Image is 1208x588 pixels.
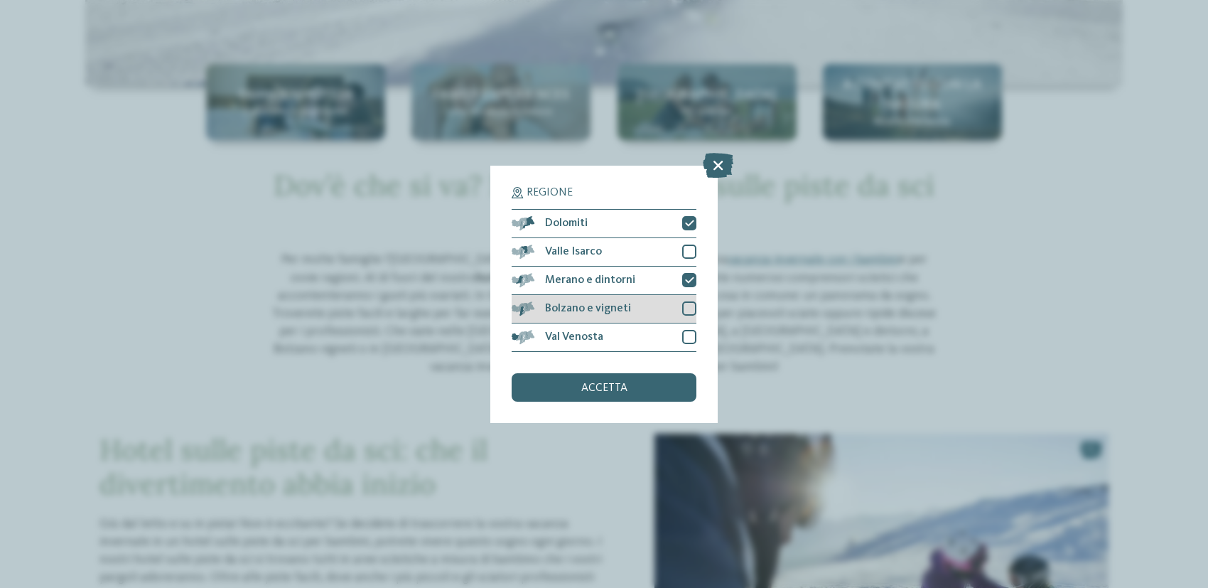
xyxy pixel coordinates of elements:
span: Regione [527,187,573,198]
span: accetta [581,383,627,394]
span: Bolzano e vigneti [545,303,631,314]
span: Valle Isarco [545,246,602,257]
span: Dolomiti [545,218,588,229]
span: Merano e dintorni [545,274,635,286]
span: Val Venosta [545,331,603,343]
